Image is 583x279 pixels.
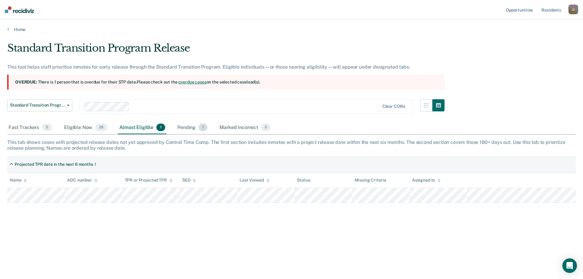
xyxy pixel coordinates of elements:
div: Clear COIIIs [382,104,405,109]
div: Marked Incorrect0 [218,121,272,134]
span: 0 [261,124,271,131]
div: Projected TPR date in the next 6 months1 [7,159,99,169]
div: Eligible Now28 [63,121,108,134]
section: There is 1 person that is overdue for their STP date. Please check out the on the selected caselo... [7,75,445,90]
a: Home [7,27,576,32]
img: Recidiviz [5,6,34,13]
div: This tab shows cases with projected release dates not yet approved by Central Time Comp. The firs... [7,139,576,151]
div: Almost Eligible1 [118,121,166,134]
div: This tool helps staff prioritize inmates for early release through the Standard Transition Progra... [7,64,445,70]
div: 1 [94,162,96,167]
div: Fast Trackers5 [7,121,53,134]
div: Name [10,178,27,183]
span: 1 [156,124,165,131]
div: Open Intercom Messenger [562,258,577,273]
div: Projected TPR date in the next 6 months [15,162,93,167]
button: Standard Transition Program Release [7,99,72,111]
span: 5 [42,124,52,131]
div: TPR or Projected TPR [125,178,172,183]
span: 1 [199,124,207,131]
div: Standard Transition Program Release [7,42,445,59]
span: Standard Transition Program Release [10,103,65,108]
div: Status [297,178,310,183]
div: SED [182,178,196,183]
span: 28 [95,124,107,131]
div: Pending1 [176,121,209,134]
div: Assigned to [412,178,441,183]
div: Missing Criteria [355,178,387,183]
div: ADC number [67,178,97,183]
div: Last Viewed [240,178,269,183]
button: JJ [568,5,578,14]
a: overdue cases [178,80,206,84]
strong: Overdue: [15,80,37,84]
div: J J [568,5,578,14]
